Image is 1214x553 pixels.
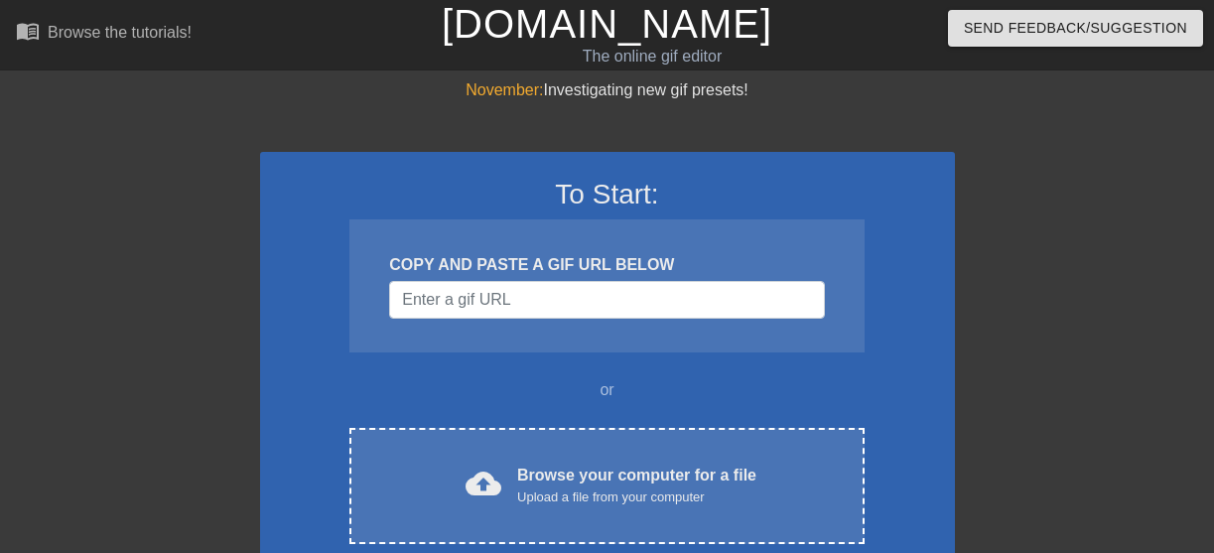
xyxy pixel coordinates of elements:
[48,24,192,41] div: Browse the tutorials!
[466,466,501,501] span: cloud_upload
[286,178,929,211] h3: To Start:
[16,19,192,50] a: Browse the tutorials!
[964,16,1187,41] span: Send Feedback/Suggestion
[517,487,756,507] div: Upload a file from your computer
[415,45,890,69] div: The online gif editor
[389,281,824,319] input: Username
[948,10,1203,47] button: Send Feedback/Suggestion
[312,378,903,402] div: or
[517,464,756,507] div: Browse your computer for a file
[389,253,824,277] div: COPY AND PASTE A GIF URL BELOW
[260,78,955,102] div: Investigating new gif presets!
[16,19,40,43] span: menu_book
[466,81,543,98] span: November:
[442,2,772,46] a: [DOMAIN_NAME]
